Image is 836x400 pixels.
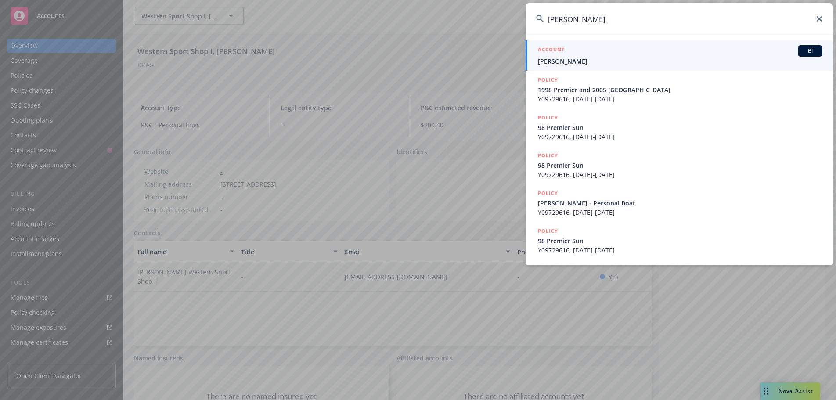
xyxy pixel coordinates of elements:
span: 98 Premier Sun [538,123,822,132]
h5: POLICY [538,227,558,235]
span: Y09729616, [DATE]-[DATE] [538,245,822,255]
a: POLICY1998 Premier and 2005 [GEOGRAPHIC_DATA]Y09729616, [DATE]-[DATE] [526,71,833,108]
span: Y09729616, [DATE]-[DATE] [538,132,822,141]
h5: POLICY [538,113,558,122]
h5: POLICY [538,189,558,198]
span: Y09729616, [DATE]-[DATE] [538,208,822,217]
span: 1998 Premier and 2005 [GEOGRAPHIC_DATA] [538,85,822,94]
h5: ACCOUNT [538,45,565,56]
a: POLICY[PERSON_NAME] - Personal BoatY09729616, [DATE]-[DATE] [526,184,833,222]
h5: POLICY [538,76,558,84]
a: ACCOUNTBI[PERSON_NAME] [526,40,833,71]
span: BI [801,47,819,55]
h5: POLICY [538,151,558,160]
a: POLICY98 Premier SunY09729616, [DATE]-[DATE] [526,108,833,146]
span: 98 Premier Sun [538,161,822,170]
span: 98 Premier Sun [538,236,822,245]
input: Search... [526,3,833,35]
span: [PERSON_NAME] [538,57,822,66]
a: POLICY98 Premier SunY09729616, [DATE]-[DATE] [526,222,833,259]
span: [PERSON_NAME] - Personal Boat [538,198,822,208]
a: POLICY98 Premier SunY09729616, [DATE]-[DATE] [526,146,833,184]
span: Y09729616, [DATE]-[DATE] [538,94,822,104]
span: Y09729616, [DATE]-[DATE] [538,170,822,179]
